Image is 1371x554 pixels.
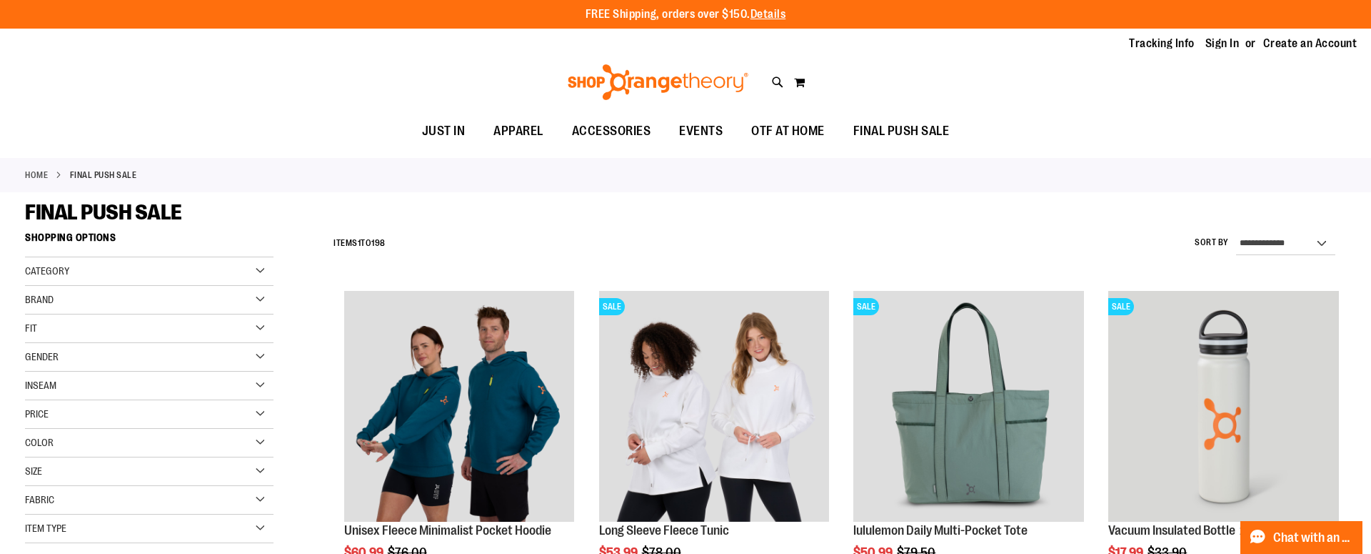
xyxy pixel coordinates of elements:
[1129,36,1195,51] a: Tracking Info
[586,6,786,23] p: FREE Shipping, orders over $150.
[853,115,950,147] span: FINAL PUSH SALE
[344,291,575,522] img: Unisex Fleece Minimalist Pocket Hoodie
[751,115,825,147] span: OTF AT HOME
[599,291,830,522] img: Product image for Fleece Long Sleeve
[566,64,750,100] img: Shop Orangetheory
[25,322,37,334] span: Fit
[70,169,137,182] strong: FINAL PUSH SALE
[853,291,1084,522] img: lululemon Daily Multi-Pocket Tote
[493,115,543,147] span: APPAREL
[408,115,480,148] a: JUST IN
[25,200,182,224] span: FINAL PUSH SALE
[25,294,54,305] span: Brand
[358,238,361,248] span: 1
[25,380,56,391] span: Inseam
[1108,291,1339,522] img: Vacuum Insulated Bottle 24 oz
[371,238,386,248] span: 198
[1195,237,1229,249] label: Sort By
[479,115,558,148] a: APPAREL
[1108,523,1267,538] a: Vacuum Insulated Bottle 24 oz
[665,115,737,148] a: EVENTS
[25,437,54,448] span: Color
[25,494,54,505] span: Fabric
[25,523,66,534] span: Item Type
[853,291,1084,524] a: lululemon Daily Multi-Pocket ToteSALE
[599,523,729,538] a: Long Sleeve Fleece Tunic
[839,115,964,147] a: FINAL PUSH SALE
[599,291,830,524] a: Product image for Fleece Long SleeveSALE
[25,265,69,277] span: Category
[333,232,386,254] h2: Items to
[344,523,551,538] a: Unisex Fleece Minimalist Pocket Hoodie
[25,225,273,257] strong: Shopping Options
[599,298,625,315] span: SALE
[344,291,575,524] a: Unisex Fleece Minimalist Pocket Hoodie
[679,115,723,147] span: EVENTS
[25,408,49,420] span: Price
[1108,291,1339,524] a: Vacuum Insulated Bottle 24 ozSALE
[750,8,786,21] a: Details
[572,115,651,147] span: ACCESSORIES
[558,115,666,148] a: ACCESSORIES
[25,465,42,477] span: Size
[1240,521,1363,554] button: Chat with an Expert
[1273,531,1354,545] span: Chat with an Expert
[25,169,48,182] a: Home
[737,115,839,148] a: OTF AT HOME
[25,351,59,362] span: Gender
[1263,36,1357,51] a: Create an Account
[1108,298,1134,315] span: SALE
[853,298,879,315] span: SALE
[853,523,1028,538] a: lululemon Daily Multi-Pocket Tote
[1205,36,1240,51] a: Sign In
[422,115,466,147] span: JUST IN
